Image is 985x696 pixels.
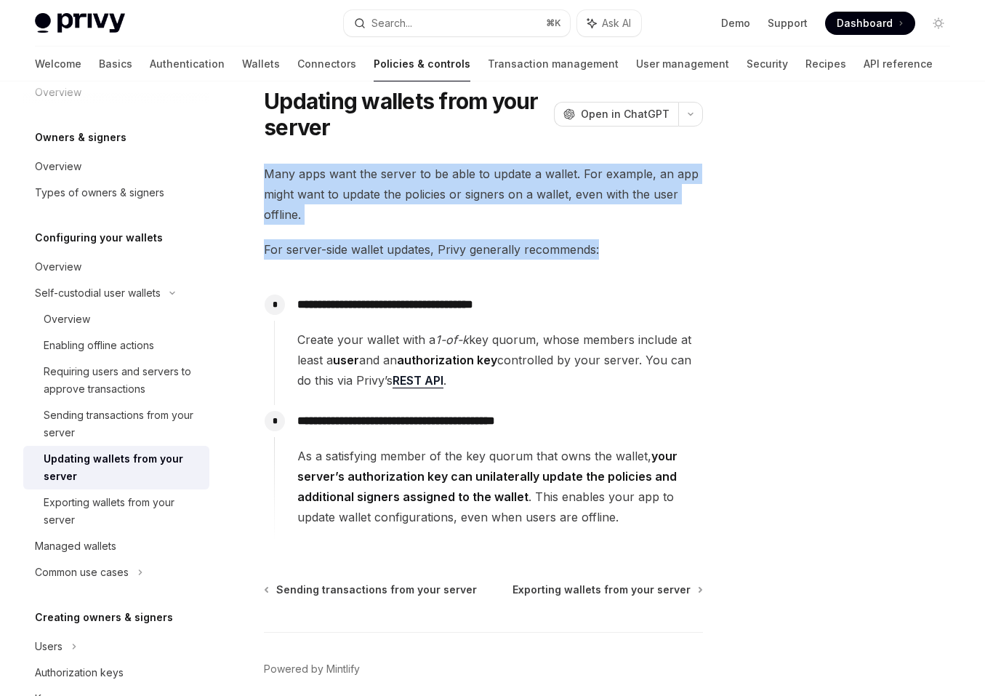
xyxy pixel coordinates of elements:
[44,450,201,485] div: Updating wallets from your server
[35,13,125,33] img: light logo
[44,311,90,328] div: Overview
[44,337,154,354] div: Enabling offline actions
[35,537,116,555] div: Managed wallets
[99,47,132,81] a: Basics
[297,449,678,504] strong: your server’s authorization key can unilaterally update the policies and additional signers assig...
[23,660,209,686] a: Authorization keys
[864,47,933,81] a: API reference
[23,180,209,206] a: Types of owners & signers
[488,47,619,81] a: Transaction management
[44,407,201,441] div: Sending transactions from your server
[264,164,703,225] span: Many apps want the server to be able to update a wallet. For example, an app might want to update...
[23,254,209,280] a: Overview
[44,494,201,529] div: Exporting wallets from your server
[23,402,209,446] a: Sending transactions from your server
[546,17,561,29] span: ⌘ K
[636,47,729,81] a: User management
[35,284,161,302] div: Self-custodial user wallets
[297,47,356,81] a: Connectors
[35,129,126,146] h5: Owners & signers
[837,16,893,31] span: Dashboard
[768,16,808,31] a: Support
[35,564,129,581] div: Common use cases
[581,107,670,121] span: Open in ChatGPT
[150,47,225,81] a: Authentication
[554,102,678,127] button: Open in ChatGPT
[23,359,209,402] a: Requiring users and servers to approve transactions
[371,15,412,32] div: Search...
[825,12,915,35] a: Dashboard
[397,353,497,367] strong: authorization key
[297,446,702,527] span: As a satisfying member of the key quorum that owns the wallet, . This enables your app to update ...
[344,10,570,36] button: Search...⌘K
[435,332,469,347] em: 1-of-k
[44,363,201,398] div: Requiring users and servers to approve transactions
[23,533,209,559] a: Managed wallets
[35,184,164,201] div: Types of owners & signers
[333,353,359,367] strong: user
[242,47,280,81] a: Wallets
[374,47,470,81] a: Policies & controls
[577,10,641,36] button: Ask AI
[35,609,173,626] h5: Creating owners & signers
[35,158,81,175] div: Overview
[297,329,702,391] span: Create your wallet with a key quorum, whose members include at least a and an controlled by your ...
[35,258,81,276] div: Overview
[23,332,209,359] a: Enabling offline actions
[805,47,846,81] a: Recipes
[747,47,788,81] a: Security
[264,88,548,140] h1: Updating wallets from your server
[35,638,63,655] div: Users
[512,583,701,597] a: Exporting wallets from your server
[35,664,124,681] div: Authorization keys
[23,306,209,332] a: Overview
[23,153,209,180] a: Overview
[602,16,631,31] span: Ask AI
[264,239,703,260] span: For server-side wallet updates, Privy generally recommends:
[927,12,950,35] button: Toggle dark mode
[276,583,477,597] span: Sending transactions from your server
[35,229,163,247] h5: Configuring your wallets
[35,47,81,81] a: Welcome
[23,446,209,489] a: Updating wallets from your server
[265,583,477,597] a: Sending transactions from your server
[23,489,209,533] a: Exporting wallets from your server
[512,583,691,597] span: Exporting wallets from your server
[721,16,750,31] a: Demo
[393,373,443,388] a: REST API
[264,662,360,676] a: Powered by Mintlify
